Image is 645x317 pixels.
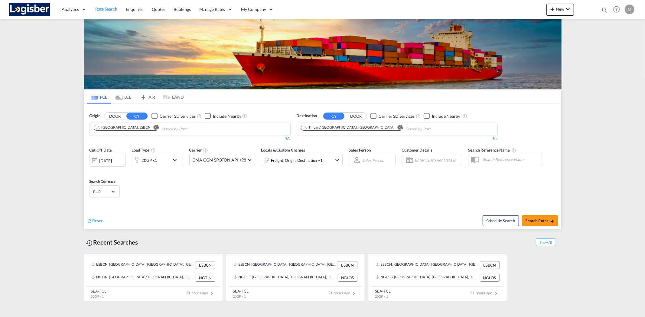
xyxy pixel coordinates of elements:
button: icon-plus 400-fgNewicon-chevron-down [546,4,574,16]
div: Barcelona, ESBCN [96,125,151,130]
div: Recent Searches [84,235,141,249]
div: 20GP x1icon-chevron-down [132,154,183,166]
md-checkbox: Checkbox No Ink [370,113,415,119]
div: NGTIN, Tincan/Lagos, Nigeria, Western Africa, Africa [91,274,194,282]
div: ESBCN, Barcelona, Spain, Southern Europe, Europe [233,261,336,269]
span: Origin [90,113,100,119]
span: Manage Rates [199,6,225,12]
div: Carrier SD Services [160,113,196,119]
span: Customer Details [402,148,432,152]
md-icon: icon-chevron-down [171,156,181,164]
md-icon: Unchecked: Search for CY (Container Yard) services for all selected carriers.Checked : Search for... [416,114,421,119]
md-tab-item: FCL [87,90,111,104]
md-icon: The selected Trucker/Carrierwill be displayed in the rate results If the rates are from another f... [203,148,208,153]
button: CY [323,113,344,120]
button: Remove [393,125,402,131]
button: Note: By default Schedule search will only considerorigin ports, destination ports and cut off da... [483,215,519,226]
div: Carrier SD Services [379,113,415,119]
div: OriginDOOR CY Checkbox No InkUnchecked: Search for CY (Container Yard) services for all selected ... [84,104,561,229]
md-icon: Unchecked: Search for CY (Container Yard) services for all selected carriers.Checked : Search for... [197,114,202,119]
div: ESBCN, Barcelona, Spain, Southern Europe, Europe [91,261,194,269]
div: 1/3 [90,136,291,141]
div: M [625,5,634,14]
div: 20GP x1 [142,156,157,165]
md-checkbox: Checkbox No Ink [151,113,196,119]
button: DOOR [345,113,366,120]
div: Freight Origin Destination Factory Stuffingicon-chevron-down [261,154,343,166]
recent-search-card: ESBCN, [GEOGRAPHIC_DATA], [GEOGRAPHIC_DATA], [GEOGRAPHIC_DATA], [GEOGRAPHIC_DATA] ESBCNNGTIN, [GE... [84,254,223,301]
span: Enquiries [126,7,143,12]
span: Search Currency [90,179,116,184]
input: Chips input. [161,124,219,134]
md-icon: icon-chevron-down [334,156,341,164]
div: icon-refreshReset [87,218,103,224]
span: Search Rates [526,218,555,223]
span: Bookings [174,7,191,12]
div: Include Nearby [213,113,241,119]
span: Load Type [132,148,156,152]
div: [DATE] [90,154,126,167]
md-icon: icon-airplane [140,94,147,98]
span: 21 hours ago [470,290,500,295]
span: 21 hours ago [328,290,358,295]
div: Press delete to remove this chip. [96,125,152,130]
md-icon: Your search will be saved by the below given name [511,148,516,153]
md-select: Select Currency: € EUREuro [93,187,116,196]
span: Carrier [189,148,208,152]
span: Sales Person [349,148,371,152]
span: Analytics [62,6,79,12]
div: [DATE] [99,158,112,163]
div: Help [611,4,625,15]
div: Tincan/Lagos, NGTIN [303,125,395,130]
div: SEA-FCL [233,288,249,294]
span: 20GP x 1 [233,294,246,298]
md-tab-item: LCL [111,90,135,104]
div: NGLOS [338,274,357,282]
button: Search Ratesicon-arrow-right [522,215,558,226]
md-icon: icon-chevron-right [350,290,358,297]
input: Chips input. [405,124,463,134]
md-icon: icon-arrow-right [550,219,554,223]
input: Search Reference Name [480,155,542,164]
div: ESBCN [196,261,215,269]
div: icon-magnify [601,7,608,16]
div: SEA-FCL [375,288,391,294]
div: Freight Origin Destination Factory Stuffing [271,156,323,165]
recent-search-card: ESBCN, [GEOGRAPHIC_DATA], [GEOGRAPHIC_DATA], [GEOGRAPHIC_DATA], [GEOGRAPHIC_DATA] ESBCNNGLOS, [GE... [226,254,365,301]
md-checkbox: Checkbox No Ink [424,113,460,119]
div: Include Nearby [432,113,460,119]
button: CY [126,113,148,120]
span: 20GP x 1 [375,294,388,298]
span: Rate Search [95,6,117,11]
span: Destination [297,113,317,119]
span: 21 hours ago [186,290,216,295]
md-tab-item: AIR [135,90,160,104]
img: d7a75e507efd11eebffa5922d020a472.png [9,3,50,16]
md-icon: icon-information-outline [151,148,156,153]
span: Reset [93,218,103,223]
recent-search-card: ESBCN, [GEOGRAPHIC_DATA], [GEOGRAPHIC_DATA], [GEOGRAPHIC_DATA], [GEOGRAPHIC_DATA] ESBCNNGLOS, [GE... [368,254,507,301]
md-icon: icon-chevron-right [208,290,216,297]
md-icon: icon-backup-restore [86,239,93,247]
span: Search Reference Name [468,148,516,152]
span: 20GP x 1 [91,294,104,298]
span: Cut Off Date [90,148,112,152]
div: NGLOS [480,274,500,282]
img: LCL+%26+FCL+BACKGROUND.png [84,19,562,89]
md-icon: Unchecked: Ignores neighbouring ports when fetching rates.Checked : Includes neighbouring ports w... [462,114,467,119]
md-icon: icon-magnify [601,7,608,13]
button: DOOR [104,113,125,120]
md-icon: icon-refresh [87,218,93,224]
md-icon: icon-chevron-right [493,290,500,297]
span: Help [611,4,622,14]
div: NGTIN [196,274,215,282]
md-icon: icon-plus 400-fg [549,5,556,13]
div: 1/3 [297,136,498,141]
span: Show All [536,239,556,246]
md-icon: Unchecked: Ignores neighbouring ports when fetching rates.Checked : Includes neighbouring ports w... [243,114,247,119]
div: NGLOS, Lagos, Nigeria, Western Africa, Africa [233,274,336,282]
div: NGLOS, Lagos, Nigeria, Western Africa, Africa [376,274,478,282]
md-select: Sales Person [362,156,385,165]
span: EUR [93,189,110,194]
